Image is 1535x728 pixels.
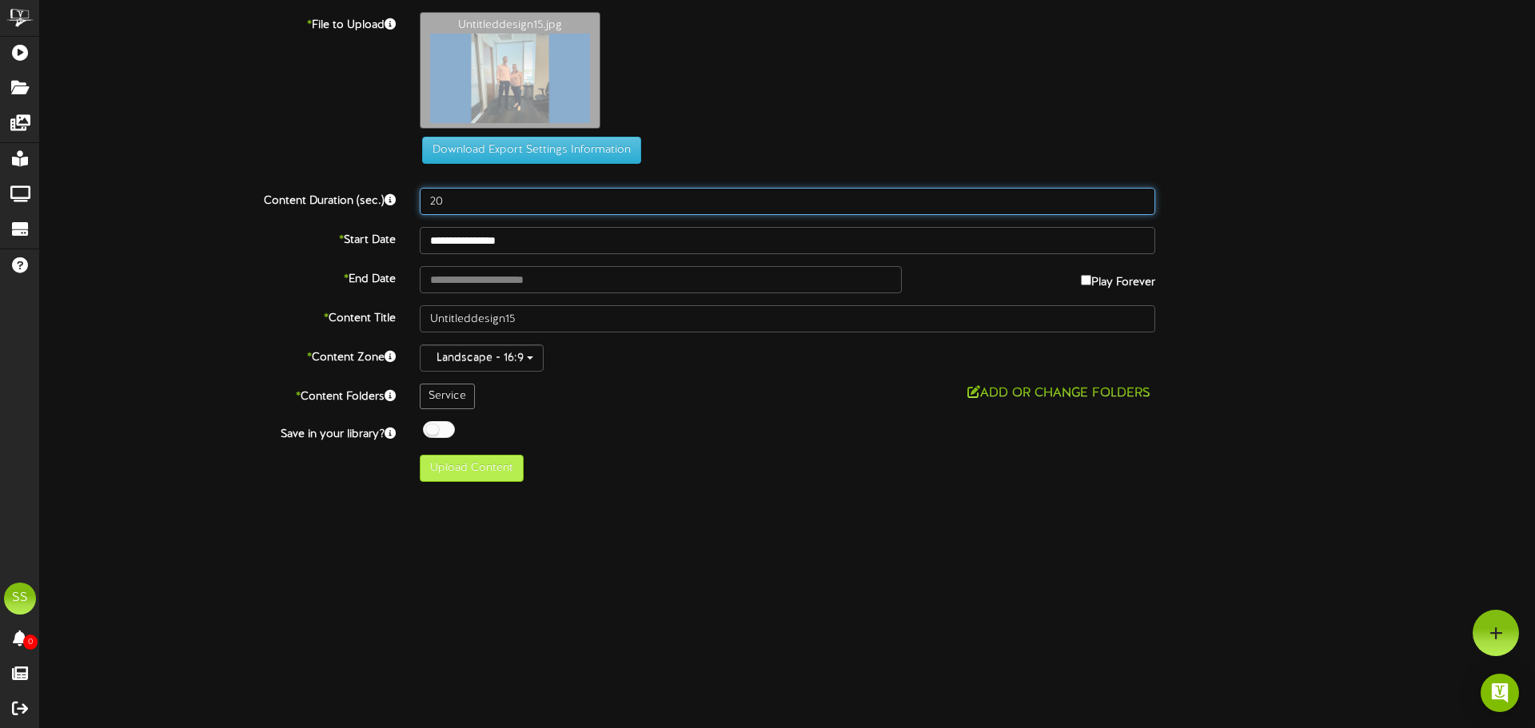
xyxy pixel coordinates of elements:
[420,455,524,482] button: Upload Content
[1081,266,1155,291] label: Play Forever
[28,12,408,34] label: File to Upload
[28,266,408,288] label: End Date
[420,344,544,372] button: Landscape - 16:9
[28,227,408,249] label: Start Date
[28,188,408,209] label: Content Duration (sec.)
[420,305,1155,332] input: Title of this Content
[1481,674,1519,712] div: Open Intercom Messenger
[422,137,641,164] button: Download Export Settings Information
[4,583,36,615] div: SS
[23,635,38,650] span: 0
[28,344,408,366] label: Content Zone
[963,384,1155,404] button: Add or Change Folders
[1081,275,1091,285] input: Play Forever
[28,384,408,405] label: Content Folders
[420,384,475,409] div: Service
[28,305,408,327] label: Content Title
[28,421,408,443] label: Save in your library?
[414,145,641,157] a: Download Export Settings Information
